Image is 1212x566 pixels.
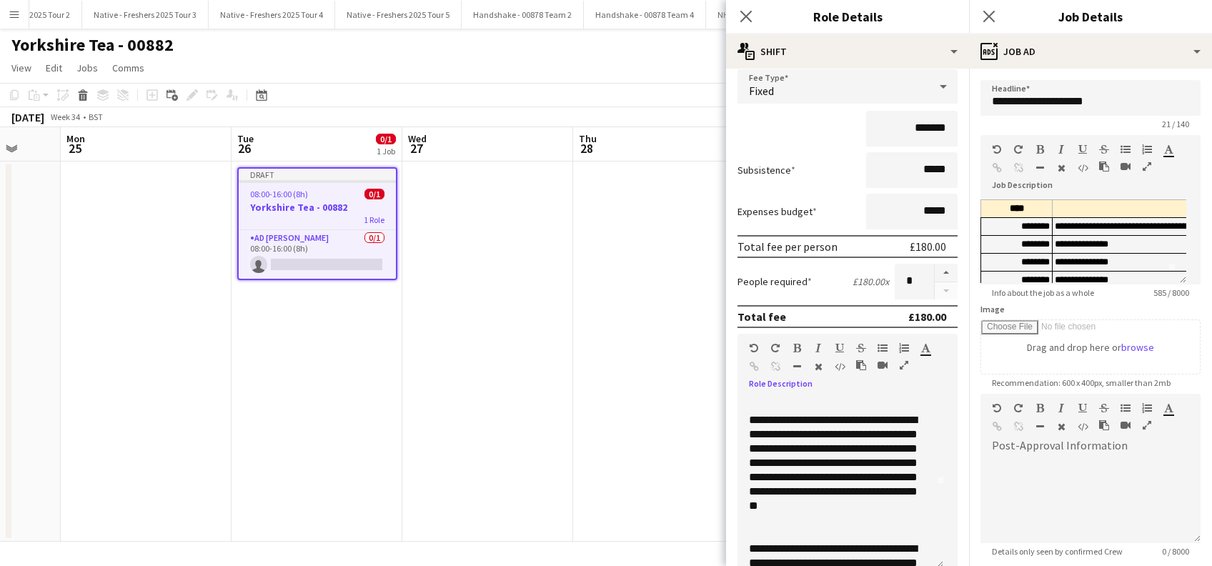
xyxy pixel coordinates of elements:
[584,1,706,29] button: Handshake - 00878 Team 4
[1078,402,1088,414] button: Underline
[1056,144,1066,155] button: Italic
[89,111,103,122] div: BST
[737,205,817,218] label: Expenses budget
[235,140,254,157] span: 26
[980,377,1182,388] span: Recommendation: 600 x 400px, smaller than 2mb
[992,402,1002,414] button: Undo
[1078,421,1088,432] button: HTML Code
[1142,402,1152,414] button: Ordered List
[1163,144,1173,155] button: Text Color
[579,132,597,145] span: Thu
[364,214,384,225] span: 1 Role
[737,164,795,177] label: Subsistence
[239,169,396,180] div: Draft
[992,144,1002,155] button: Undo
[969,7,1212,26] h3: Job Details
[408,132,427,145] span: Wed
[1099,161,1109,172] button: Paste as plain text
[64,140,85,157] span: 25
[106,59,150,77] a: Comms
[1121,402,1131,414] button: Unordered List
[364,189,384,199] span: 0/1
[1163,402,1173,414] button: Text Color
[462,1,584,29] button: Handshake - 00878 Team 2
[406,140,427,157] span: 27
[856,342,866,354] button: Strikethrough
[1099,419,1109,431] button: Paste as plain text
[1078,162,1088,174] button: HTML Code
[377,146,395,157] div: 1 Job
[1056,162,1066,174] button: Clear Formatting
[1078,144,1088,155] button: Underline
[1142,161,1152,172] button: Fullscreen
[835,342,845,354] button: Underline
[853,275,889,288] div: £180.00 x
[1121,144,1131,155] button: Unordered List
[76,61,98,74] span: Jobs
[11,61,31,74] span: View
[1151,546,1201,557] span: 0 / 8000
[737,275,812,288] label: People required
[239,230,396,279] app-card-role: AD [PERSON_NAME]0/108:00-16:00 (8h)
[878,359,888,371] button: Insert video
[856,359,866,371] button: Paste as plain text
[792,361,802,372] button: Horizontal Line
[1099,402,1109,414] button: Strikethrough
[878,342,888,354] button: Unordered List
[908,309,946,324] div: £180.00
[737,239,838,254] div: Total fee per person
[980,287,1106,298] span: Info about the job as a whole
[237,132,254,145] span: Tue
[910,239,946,254] div: £180.00
[1151,119,1201,129] span: 21 / 140
[237,167,397,280] app-job-card: Draft08:00-16:00 (8h)0/1Yorkshire Tea - 008821 RoleAD [PERSON_NAME]0/108:00-16:00 (8h)
[1142,287,1201,298] span: 585 / 8000
[335,1,462,29] button: Native - Freshers 2025 Tour 5
[899,342,909,354] button: Ordered List
[112,61,144,74] span: Comms
[813,361,823,372] button: Clear Formatting
[749,84,774,98] span: Fixed
[899,359,909,371] button: Fullscreen
[706,1,795,29] button: NHS Leeds - 16859
[1035,421,1045,432] button: Horizontal Line
[980,546,1134,557] span: Details only seen by confirmed Crew
[1013,144,1023,155] button: Redo
[1056,402,1066,414] button: Italic
[46,61,62,74] span: Edit
[813,342,823,354] button: Italic
[920,342,930,354] button: Text Color
[6,59,37,77] a: View
[47,111,83,122] span: Week 34
[577,140,597,157] span: 28
[250,189,308,199] span: 08:00-16:00 (8h)
[1142,419,1152,431] button: Fullscreen
[82,1,209,29] button: Native - Freshers 2025 Tour 3
[1035,402,1045,414] button: Bold
[835,361,845,372] button: HTML Code
[749,342,759,354] button: Undo
[376,134,396,144] span: 0/1
[1056,421,1066,432] button: Clear Formatting
[792,342,802,354] button: Bold
[1013,402,1023,414] button: Redo
[935,264,958,282] button: Increase
[737,309,786,324] div: Total fee
[239,201,396,214] h3: Yorkshire Tea - 00882
[1121,419,1131,431] button: Insert video
[1035,144,1045,155] button: Bold
[71,59,104,77] a: Jobs
[209,1,335,29] button: Native - Freshers 2025 Tour 4
[1142,144,1152,155] button: Ordered List
[1035,162,1045,174] button: Horizontal Line
[1099,144,1109,155] button: Strikethrough
[40,59,68,77] a: Edit
[1121,161,1131,172] button: Insert video
[11,110,44,124] div: [DATE]
[11,34,174,56] h1: Yorkshire Tea - 00882
[726,34,969,69] div: Shift
[726,7,969,26] h3: Role Details
[66,132,85,145] span: Mon
[969,34,1212,69] div: Job Ad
